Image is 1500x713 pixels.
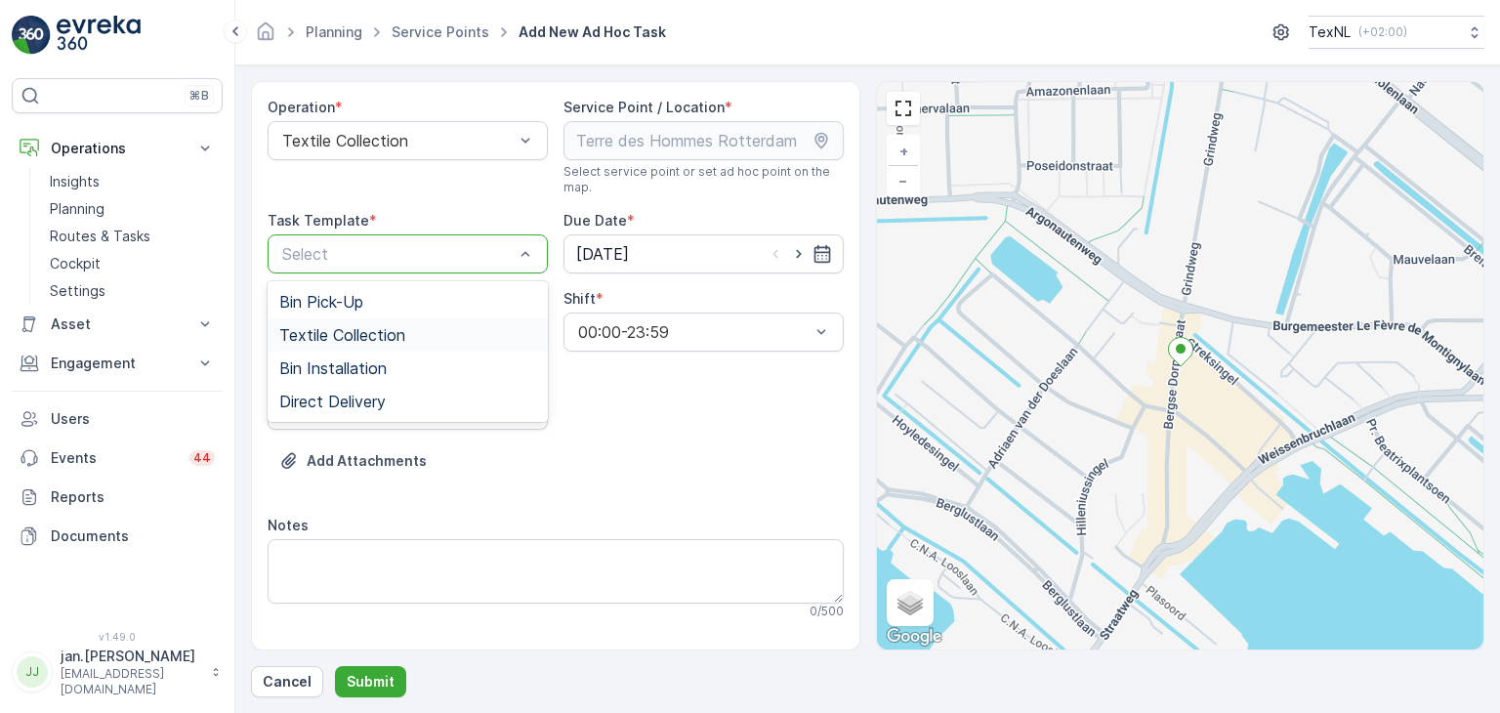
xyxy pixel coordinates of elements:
a: Cockpit [42,250,223,277]
p: [EMAIL_ADDRESS][DOMAIN_NAME] [61,666,201,697]
span: Bin Installation [279,359,387,377]
p: Users [51,409,215,429]
p: Events [51,448,178,468]
p: Operations [51,139,184,158]
span: Select service point or set ad hoc point on the map. [563,164,844,195]
button: Cancel [251,666,323,697]
p: 44 [193,450,211,466]
p: Insights [50,172,100,191]
a: Reports [12,478,223,517]
button: JJjan.[PERSON_NAME][EMAIL_ADDRESS][DOMAIN_NAME] [12,647,223,697]
p: Documents [51,526,215,546]
p: Select [282,242,514,266]
p: ( +02:00 ) [1358,24,1407,40]
a: Routes & Tasks [42,223,223,250]
p: Asset [51,315,184,334]
button: TexNL(+02:00) [1309,16,1484,49]
p: 0 / 500 [810,604,844,619]
a: View Fullscreen [889,94,918,123]
a: Zoom Out [889,166,918,195]
p: jan.[PERSON_NAME] [61,647,201,666]
span: v 1.49.0 [12,631,223,643]
a: Service Points [392,23,489,40]
a: Documents [12,517,223,556]
a: Planning [306,23,362,40]
img: logo_light-DOdMpM7g.png [57,16,141,55]
img: Google [882,624,946,650]
span: Textile Collection [279,326,405,344]
p: ⌘B [189,88,209,104]
label: Service Point / Location [563,99,725,115]
span: Bin Pick-Up [279,293,363,311]
p: Routes & Tasks [50,227,150,246]
a: Users [12,399,223,439]
p: Settings [50,281,105,301]
label: Due Date [563,212,627,229]
button: Asset [12,305,223,344]
p: Submit [347,672,395,692]
p: Engagement [51,354,184,373]
span: Add New Ad Hoc Task [515,22,670,42]
span: + [899,143,908,159]
a: Layers [889,581,932,624]
div: JJ [17,656,48,688]
label: Notes [268,517,309,533]
label: Operation [268,99,335,115]
a: Events44 [12,439,223,478]
button: Submit [335,666,406,697]
button: Upload File [268,445,438,477]
span: − [898,172,908,189]
button: Operations [12,129,223,168]
p: Planning [50,199,104,219]
button: Engagement [12,344,223,383]
label: Shift [563,290,596,307]
p: Cancel [263,672,312,692]
a: Open this area in Google Maps (opens a new window) [882,624,946,650]
label: Task Template [268,212,369,229]
p: Cockpit [50,254,101,273]
img: logo [12,16,51,55]
input: Terre des Hommes Rotterdam [563,121,844,160]
a: Zoom In [889,137,918,166]
p: TexNL [1309,22,1351,42]
input: dd/mm/yyyy [563,234,844,273]
a: Insights [42,168,223,195]
a: Settings [42,277,223,305]
a: Planning [42,195,223,223]
a: Homepage [255,28,276,45]
p: Reports [51,487,215,507]
span: Direct Delivery [279,393,386,410]
p: Add Attachments [307,451,427,471]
